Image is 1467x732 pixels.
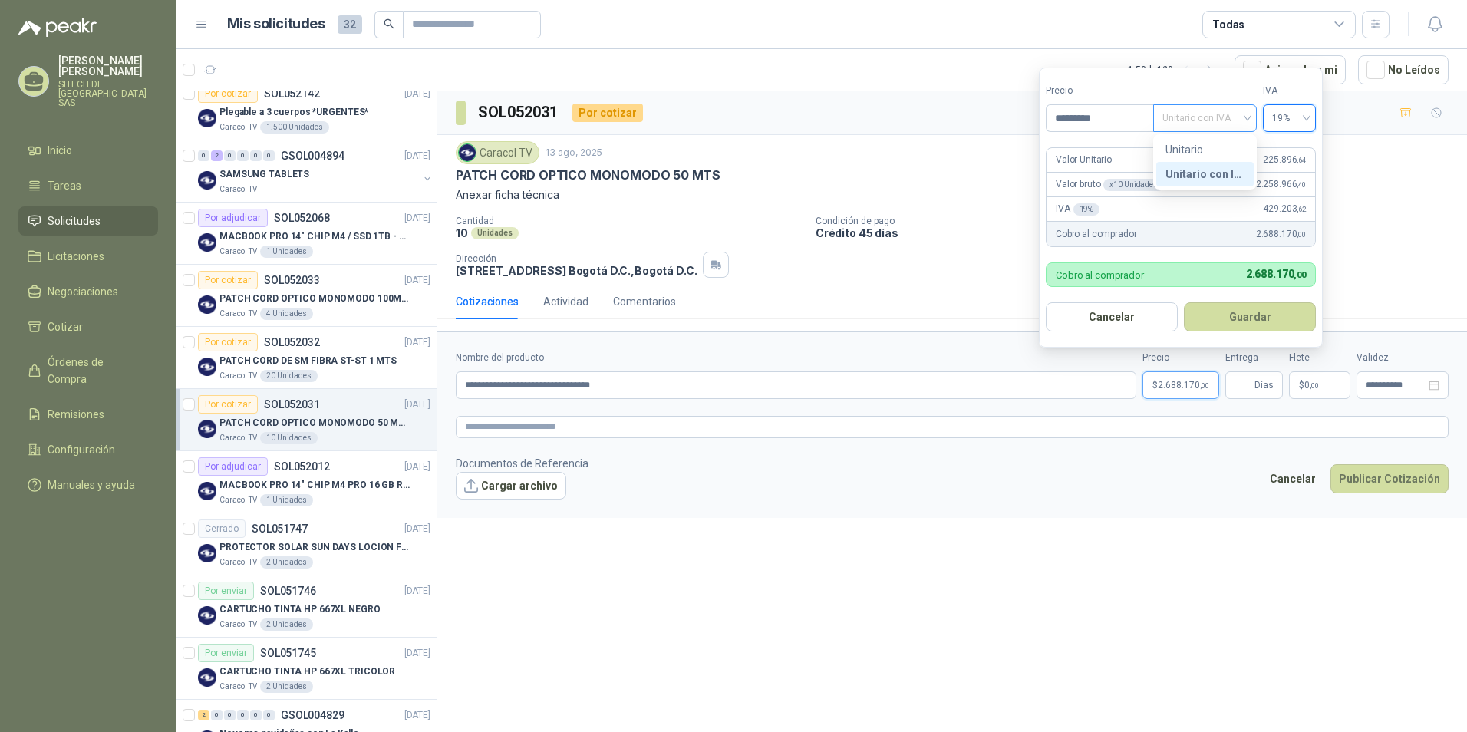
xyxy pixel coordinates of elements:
div: 20 Unidades [260,370,318,382]
a: Por cotizarSOL052031[DATE] Company LogoPATCH CORD OPTICO MONOMODO 50 MTSCaracol TV10 Unidades [176,389,437,451]
p: [DATE] [404,460,430,474]
p: [DATE] [404,708,430,723]
img: Company Logo [198,606,216,625]
p: Caracol TV [219,121,257,134]
p: SITECH DE [GEOGRAPHIC_DATA] SAS [58,80,158,107]
p: [DATE] [404,335,430,350]
label: Precio [1046,84,1153,98]
p: SOL051745 [260,648,316,658]
div: 0 [250,150,262,161]
p: Caracol TV [219,432,257,444]
a: Por adjudicarSOL052068[DATE] Company LogoMACBOOK PRO 14" CHIP M4 / SSD 1TB - 24 GB RAMCaracol TV1... [176,203,437,265]
p: Valor bruto [1056,177,1164,192]
img: Logo peakr [18,18,97,37]
p: Anexar ficha técnica [456,186,1449,203]
div: Unitario con IVA [1165,166,1244,183]
img: Company Logo [198,358,216,376]
button: No Leídos [1358,55,1449,84]
button: Publicar Cotización [1330,464,1449,493]
label: IVA [1263,84,1316,98]
span: Remisiones [48,406,104,423]
p: [STREET_ADDRESS] Bogotá D.C. , Bogotá D.C. [456,264,697,277]
a: 0 2 0 0 0 0 GSOL004894[DATE] Company LogoSAMSUNG TABLETSCaracol TV [198,147,434,196]
label: Nombre del producto [456,351,1136,365]
label: Flete [1289,351,1350,365]
div: Todas [1212,16,1244,33]
p: GSOL004829 [281,710,344,720]
div: Por adjudicar [198,457,268,476]
span: Manuales y ayuda [48,476,135,493]
a: Licitaciones [18,242,158,271]
div: 2 Unidades [260,681,313,693]
p: Dirección [456,253,697,264]
img: Company Logo [198,420,216,438]
p: $2.688.170,00 [1142,371,1219,399]
span: 2.688.170 [1246,268,1306,280]
div: 2 [211,150,223,161]
p: [DATE] [404,397,430,412]
p: [DATE] [404,522,430,536]
div: Unitario [1165,141,1244,158]
span: 225.896 [1263,153,1306,167]
a: Por enviarSOL051745[DATE] Company LogoCARTUCHO TINTA HP 667XL TRICOLORCaracol TV2 Unidades [176,638,437,700]
a: CerradoSOL051747[DATE] Company LogoPROTECTOR SOLAR SUN DAYS LOCION FPS 50 CAJA X 24 UNCaracol TV2... [176,513,437,575]
p: Caracol TV [219,246,257,258]
a: Órdenes de Compra [18,348,158,394]
a: Negociaciones [18,277,158,306]
div: 1 Unidades [260,494,313,506]
a: Manuales y ayuda [18,470,158,500]
p: Caracol TV [219,681,257,693]
a: Configuración [18,435,158,464]
p: Valor Unitario [1056,153,1112,167]
p: Condición de pago [816,216,1461,226]
p: Caracol TV [219,618,257,631]
p: PATCH CORD OPTICO MONOMODO 50 MTS [456,167,720,183]
button: Cancelar [1261,464,1324,493]
p: [DATE] [404,149,430,163]
p: Crédito 45 días [816,226,1461,239]
span: Solicitudes [48,213,101,229]
p: Caracol TV [219,370,257,382]
div: 19 % [1073,203,1100,216]
div: Cerrado [198,519,246,538]
p: CARTUCHO TINTA HP 667XL TRICOLOR [219,664,395,679]
span: search [384,18,394,29]
div: Por adjudicar [198,209,268,227]
a: Remisiones [18,400,158,429]
label: Precio [1142,351,1219,365]
p: SOL052142 [264,88,320,99]
div: 0 [250,710,262,720]
span: Licitaciones [48,248,104,265]
img: Company Logo [198,295,216,314]
p: [DATE] [404,211,430,226]
span: 2.688.170 [1256,227,1306,242]
img: Company Logo [198,668,216,687]
div: 0 [211,710,223,720]
span: 0 [1304,381,1319,390]
div: 1 Unidades [260,246,313,258]
span: Configuración [48,441,115,458]
span: 2.258.966 [1256,177,1306,192]
a: Tareas [18,171,158,200]
a: Por cotizarSOL052032[DATE] Company LogoPATCH CORD DE SM FIBRA ST-ST 1 MTSCaracol TV20 Unidades [176,327,437,389]
div: 1.500 Unidades [260,121,329,134]
p: $ 0,00 [1289,371,1350,399]
img: Company Logo [198,482,216,500]
img: Company Logo [459,144,476,161]
p: Cobro al comprador [1056,227,1136,242]
div: Cotizaciones [456,293,519,310]
p: Plegable a 3 cuerpos *URGENTES* [219,105,368,120]
p: Caracol TV [219,308,257,320]
p: [DATE] [404,87,430,101]
a: Por adjudicarSOL052012[DATE] Company LogoMACBOOK PRO 14" CHIP M4 PRO 16 GB RAM 1TBCaracol TV1 Uni... [176,451,437,513]
p: GSOL004894 [281,150,344,161]
span: 19% [1272,107,1307,130]
div: Por enviar [198,644,254,662]
div: 0 [263,710,275,720]
p: SOL052012 [274,461,330,472]
p: Cobro al comprador [1056,270,1144,280]
div: 1 - 50 de 120 [1128,58,1222,82]
p: MACBOOK PRO 14" CHIP M4 / SSD 1TB - 24 GB RAM [219,229,410,244]
span: ,00 [1297,230,1306,239]
span: Inicio [48,142,72,159]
